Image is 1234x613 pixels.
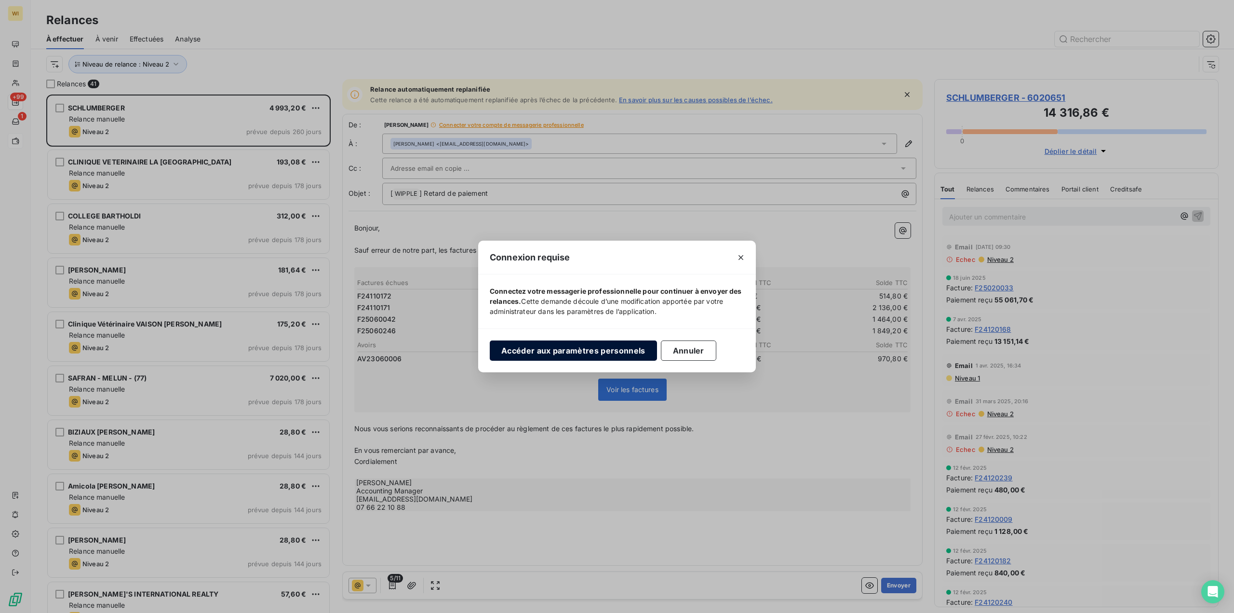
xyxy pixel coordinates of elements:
[661,341,716,361] button: Annuler
[490,287,742,305] span: Connectez votre messagerie professionnelle pour continuer à envoyer des relances.
[490,251,570,264] span: Connexion requise
[490,297,723,315] span: Cette demande découle d’une modification apportée par votre administrateur dans les paramètres de...
[490,341,657,361] button: Accéder aux paramètres personnels
[1201,580,1224,603] div: Open Intercom Messenger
